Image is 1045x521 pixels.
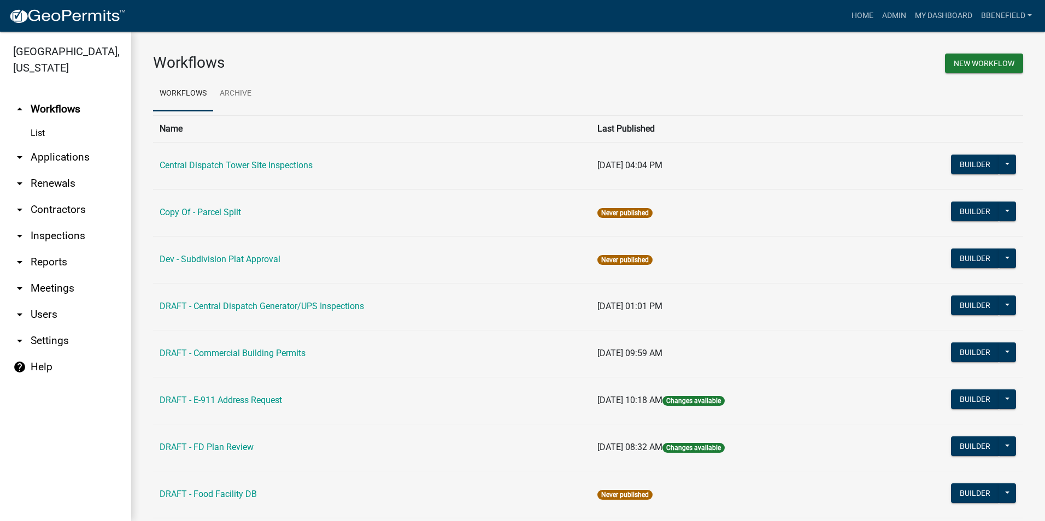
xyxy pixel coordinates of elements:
i: arrow_drop_down [13,177,26,190]
h3: Workflows [153,54,580,72]
span: Never published [597,490,653,500]
button: Builder [951,342,999,362]
i: help [13,360,26,374]
a: Archive [213,76,258,111]
a: DRAFT - FD Plan Review [160,442,254,452]
i: arrow_drop_down [13,256,26,269]
span: [DATE] 10:18 AM [597,395,662,405]
button: Builder [951,155,999,174]
span: Changes available [662,443,725,453]
a: My Dashboard [911,5,977,26]
span: Never published [597,255,653,265]
a: DRAFT - Central Dispatch Generator/UPS Inspections [160,301,364,311]
a: DRAFT - Commercial Building Permits [160,348,306,358]
button: Builder [951,202,999,221]
button: Builder [951,483,999,503]
span: [DATE] 08:32 AM [597,442,662,452]
span: Never published [597,208,653,218]
span: [DATE] 01:01 PM [597,301,662,311]
i: arrow_drop_down [13,203,26,216]
a: Copy Of - Parcel Split [160,207,241,217]
a: DRAFT - E-911 Address Request [160,395,282,405]
button: Builder [951,248,999,268]
button: Builder [951,295,999,315]
th: Last Published [591,115,867,142]
span: [DATE] 09:59 AM [597,348,662,358]
a: Dev - Subdivision Plat Approval [160,254,280,264]
a: DRAFT - Food Facility DB [160,489,257,499]
a: Workflows [153,76,213,111]
a: Home [847,5,878,26]
th: Name [153,115,591,142]
i: arrow_drop_down [13,151,26,164]
span: [DATE] 04:04 PM [597,160,662,170]
a: Admin [878,5,911,26]
i: arrow_drop_down [13,229,26,242]
a: BBenefield [977,5,1036,26]
a: Central Dispatch Tower Site Inspections [160,160,313,170]
span: Changes available [662,396,725,406]
button: New Workflow [945,54,1023,73]
i: arrow_drop_up [13,103,26,116]
i: arrow_drop_down [13,334,26,347]
i: arrow_drop_down [13,282,26,295]
i: arrow_drop_down [13,308,26,321]
button: Builder [951,389,999,409]
button: Builder [951,436,999,456]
